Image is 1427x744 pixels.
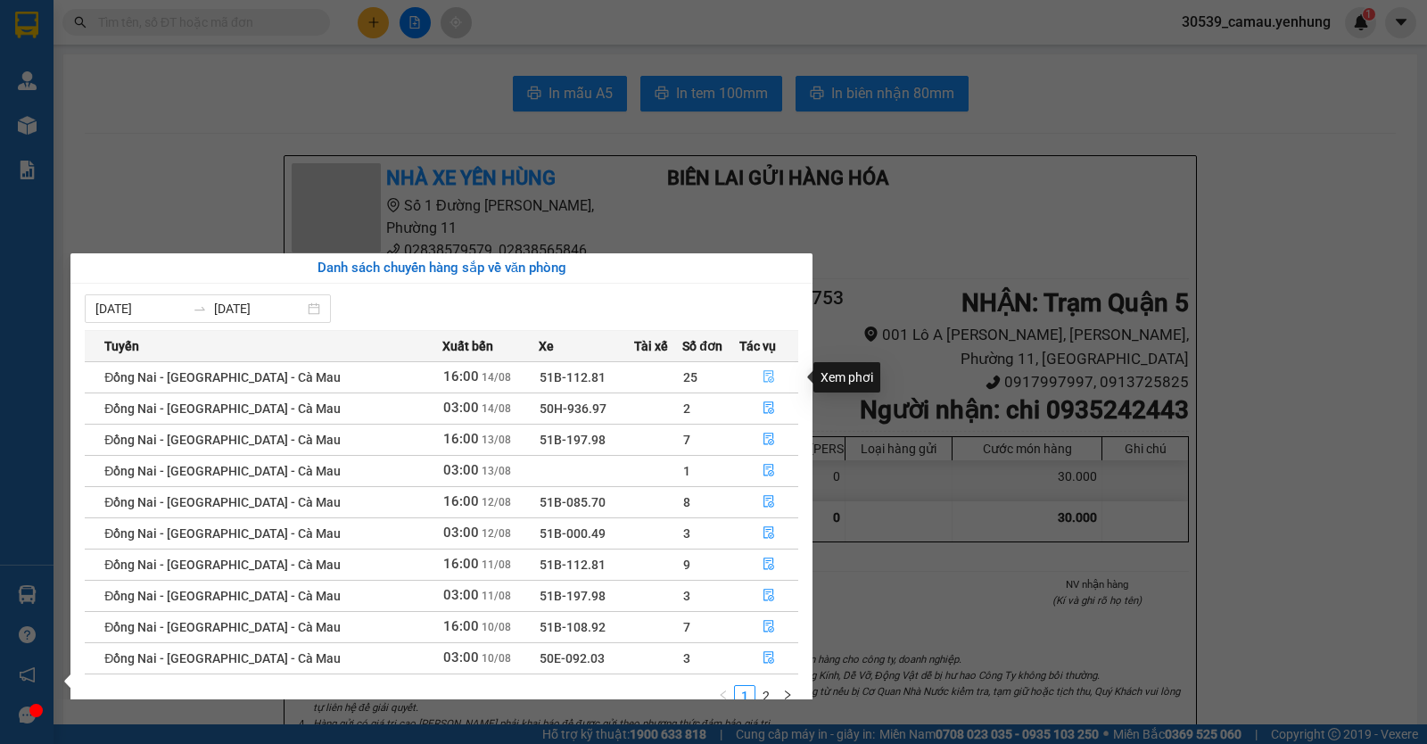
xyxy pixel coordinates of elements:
[443,493,479,509] span: 16:00
[763,589,775,603] span: file-done
[104,495,341,509] span: Đồng Nai - [GEOGRAPHIC_DATA] - Cà Mau
[740,488,798,517] button: file-done
[15,17,43,36] span: Gửi:
[763,495,775,509] span: file-done
[104,336,139,356] span: Tuyến
[442,336,493,356] span: Xuất bến
[683,589,690,603] span: 3
[682,336,722,356] span: Số đơn
[128,58,252,79] div: chi
[735,686,755,706] a: 1
[443,431,479,447] span: 16:00
[104,651,341,665] span: Đồng Nai - [GEOGRAPHIC_DATA] - Cà Mau
[763,558,775,572] span: file-done
[740,582,798,610] button: file-done
[443,556,479,572] span: 16:00
[482,465,511,477] span: 13/08
[755,685,777,707] li: 2
[740,394,798,423] button: file-done
[443,368,479,384] span: 16:00
[740,457,798,485] button: file-done
[443,618,479,634] span: 16:00
[540,370,606,384] span: 51B-112.81
[718,690,729,700] span: left
[482,402,511,415] span: 14/08
[443,462,479,478] span: 03:00
[482,527,511,540] span: 12/08
[683,558,690,572] span: 9
[104,464,341,478] span: Đồng Nai - [GEOGRAPHIC_DATA] - Cà Mau
[739,336,776,356] span: Tác vụ
[15,15,115,58] div: Trạm Đầm Dơi
[813,362,880,393] div: Xem phơi
[482,496,511,508] span: 12/08
[740,363,798,392] button: file-done
[683,370,697,384] span: 25
[104,370,341,384] span: Đồng Nai - [GEOGRAPHIC_DATA] - Cà Mau
[443,525,479,541] span: 03:00
[540,589,606,603] span: 51B-197.98
[763,620,775,634] span: file-done
[763,526,775,541] span: file-done
[634,336,668,356] span: Tài xế
[740,519,798,548] button: file-done
[13,117,41,136] span: CR :
[104,401,341,416] span: Đồng Nai - [GEOGRAPHIC_DATA] - Cà Mau
[763,370,775,384] span: file-done
[540,558,606,572] span: 51B-112.81
[782,690,793,700] span: right
[713,685,734,707] button: left
[777,685,798,707] button: right
[443,400,479,416] span: 03:00
[683,401,690,416] span: 2
[193,302,207,316] span: to
[540,495,606,509] span: 51B-085.70
[740,644,798,673] button: file-done
[763,651,775,665] span: file-done
[104,620,341,634] span: Đồng Nai - [GEOGRAPHIC_DATA] - Cà Mau
[683,620,690,634] span: 7
[104,433,341,447] span: Đồng Nai - [GEOGRAPHIC_DATA] - Cà Mau
[683,651,690,665] span: 3
[104,558,341,572] span: Đồng Nai - [GEOGRAPHIC_DATA] - Cà Mau
[104,526,341,541] span: Đồng Nai - [GEOGRAPHIC_DATA] - Cà Mau
[540,526,606,541] span: 51B-000.49
[482,621,511,633] span: 10/08
[482,652,511,665] span: 10/08
[683,495,690,509] span: 8
[443,649,479,665] span: 03:00
[763,401,775,416] span: file-done
[128,15,252,58] div: Trạm Quận 5
[482,371,511,384] span: 14/08
[734,685,755,707] li: 1
[740,613,798,641] button: file-done
[683,526,690,541] span: 3
[482,434,511,446] span: 13/08
[540,651,605,665] span: 50E-092.03
[756,686,776,706] a: 2
[128,17,170,36] span: Nhận:
[85,258,798,279] div: Danh sách chuyến hàng sắp về văn phòng
[740,550,798,579] button: file-done
[128,79,252,104] div: 0935242443
[540,401,606,416] span: 50H-936.97
[683,433,690,447] span: 7
[214,299,304,318] input: Đến ngày
[104,589,341,603] span: Đồng Nai - [GEOGRAPHIC_DATA] - Cà Mau
[482,590,511,602] span: 11/08
[540,620,606,634] span: 51B-108.92
[539,336,554,356] span: Xe
[763,433,775,447] span: file-done
[683,464,690,478] span: 1
[777,685,798,707] li: Next Page
[193,302,207,316] span: swap-right
[482,558,511,571] span: 11/08
[95,299,186,318] input: Từ ngày
[740,426,798,454] button: file-done
[713,685,734,707] li: Previous Page
[443,587,479,603] span: 03:00
[540,433,606,447] span: 51B-197.98
[13,115,118,136] div: 30.000
[763,464,775,478] span: file-done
